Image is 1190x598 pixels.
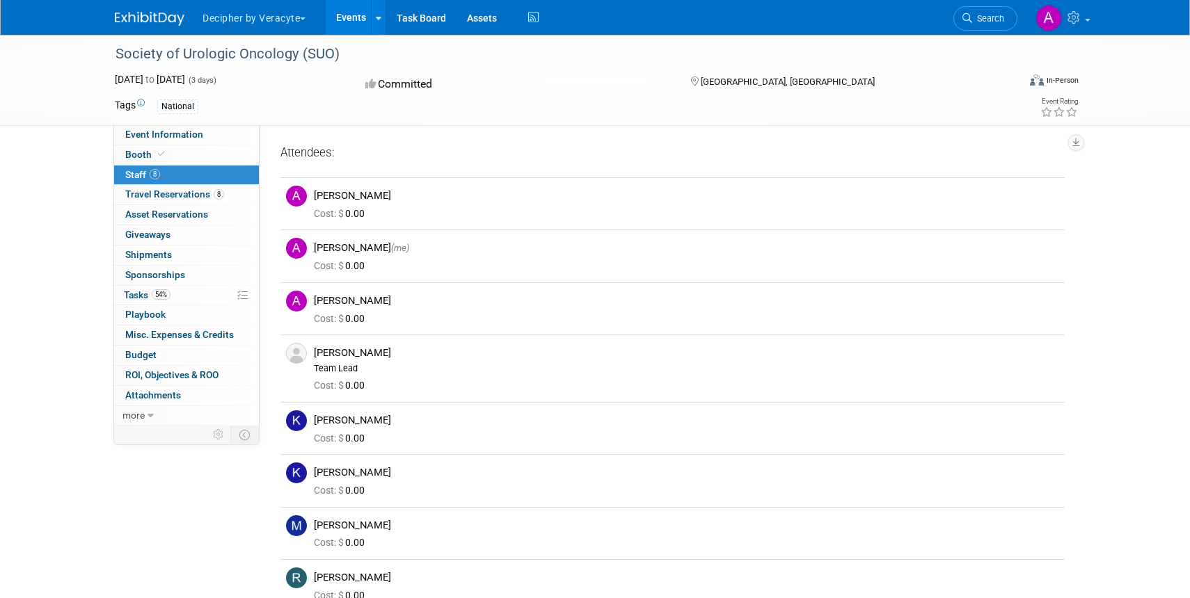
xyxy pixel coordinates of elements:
[115,12,184,26] img: ExhibitDay
[314,260,370,271] span: 0.00
[314,433,370,444] span: 0.00
[157,99,198,114] div: National
[150,169,160,179] span: 8
[286,343,307,364] img: Associate-Profile-5.png
[125,229,170,240] span: Giveaways
[111,42,997,67] div: Society of Urologic Oncology (SUO)
[114,366,259,385] a: ROI, Objectives & ROO
[314,294,1059,307] div: [PERSON_NAME]
[314,433,345,444] span: Cost: $
[1040,98,1078,105] div: Event Rating
[361,72,669,97] div: Committed
[314,241,1059,254] div: [PERSON_NAME]
[1036,5,1062,31] img: Amy Wahba
[114,325,259,345] a: Misc. Expenses & Credits
[114,125,259,145] a: Event Information
[280,145,1065,163] div: Attendees:
[114,346,259,365] a: Budget
[314,485,370,496] span: 0.00
[701,76,875,87] span: [GEOGRAPHIC_DATA], [GEOGRAPHIC_DATA]
[124,289,170,300] span: Tasks
[972,13,1004,24] span: Search
[314,346,1059,359] div: [PERSON_NAME]
[314,260,345,271] span: Cost: $
[314,208,370,219] span: 0.00
[125,169,160,180] span: Staff
[125,349,157,360] span: Budget
[115,98,145,114] td: Tags
[314,380,345,391] span: Cost: $
[115,74,185,85] span: [DATE] [DATE]
[286,410,307,431] img: K.jpg
[286,567,307,588] img: R.jpg
[114,145,259,165] a: Booth
[125,329,234,340] span: Misc. Expenses & Credits
[114,225,259,245] a: Giveaways
[1046,75,1079,86] div: In-Person
[314,571,1059,584] div: [PERSON_NAME]
[286,186,307,207] img: A.jpg
[314,466,1059,479] div: [PERSON_NAME]
[143,74,157,85] span: to
[314,208,345,219] span: Cost: $
[314,485,345,496] span: Cost: $
[114,286,259,305] a: Tasks54%
[114,266,259,285] a: Sponsorships
[314,313,345,324] span: Cost: $
[114,386,259,405] a: Attachments
[125,149,168,160] span: Booth
[125,269,185,280] span: Sponsorships
[207,426,231,444] td: Personalize Event Tab Strip
[187,76,216,85] span: (3 days)
[1030,74,1044,86] img: Format-Inperson.png
[286,238,307,259] img: A.jpg
[314,414,1059,427] div: [PERSON_NAME]
[114,305,259,325] a: Playbook
[231,426,260,444] td: Toggle Event Tabs
[125,249,172,260] span: Shipments
[314,189,1059,202] div: [PERSON_NAME]
[114,245,259,265] a: Shipments
[314,537,345,548] span: Cost: $
[953,6,1017,31] a: Search
[314,380,370,391] span: 0.00
[314,519,1059,532] div: [PERSON_NAME]
[114,185,259,204] a: Travel Reservations8
[286,515,307,536] img: M.jpg
[314,537,370,548] span: 0.00
[391,243,409,253] span: (me)
[114,165,259,185] a: Staff8
[214,189,224,200] span: 8
[314,363,1059,374] div: Team Lead
[286,291,307,312] img: A.jpg
[125,369,219,380] span: ROI, Objectives & ROO
[125,389,181,401] span: Attachments
[125,129,203,140] span: Event Information
[314,313,370,324] span: 0.00
[125,209,208,220] span: Asset Reservations
[286,462,307,483] img: K.jpg
[122,410,145,421] span: more
[114,406,259,426] a: more
[935,72,1079,93] div: Event Format
[125,188,224,200] span: Travel Reservations
[152,289,170,300] span: 54%
[158,150,165,158] i: Booth reservation complete
[125,309,166,320] span: Playbook
[114,205,259,225] a: Asset Reservations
